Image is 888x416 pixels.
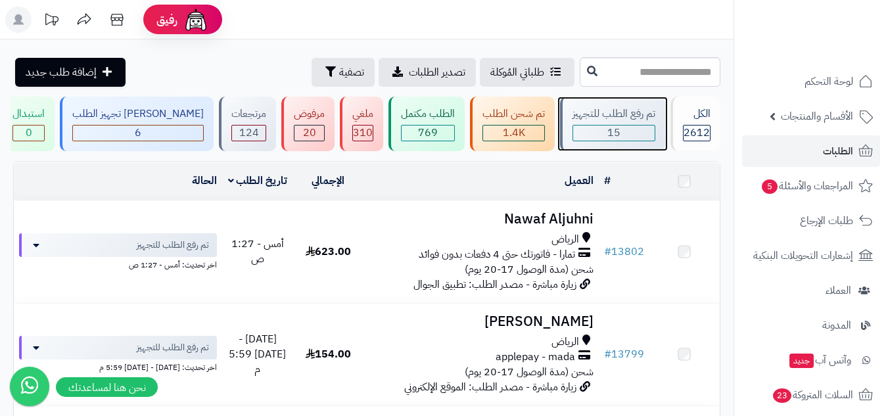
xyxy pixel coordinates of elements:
[183,7,209,33] img: ai-face.png
[386,97,467,151] a: الطلب مكتمل 769
[228,173,288,189] a: تاريخ الطلب
[465,364,594,380] span: شحن (مدة الوصول 17-20 يوم)
[496,350,575,365] span: applepay - mada
[337,97,386,151] a: ملغي 310
[156,12,177,28] span: رفيق
[742,344,880,376] a: وآتس آبجديد
[279,97,337,151] a: مرفوض 20
[772,386,853,404] span: السلات المتروكة
[26,125,32,141] span: 0
[239,125,259,141] span: 124
[773,388,791,403] span: 23
[306,346,351,362] span: 154.00
[231,236,284,267] span: أمس - 1:27 ص
[13,126,44,141] div: 0
[312,58,375,87] button: تصفية
[573,106,655,122] div: تم رفع الطلب للتجهيز
[604,346,644,362] a: #13799
[369,212,594,227] h3: Nawaf Aljuhni
[753,246,853,265] span: إشعارات التحويلات البنكية
[482,106,545,122] div: تم شحن الطلب
[137,239,209,252] span: تم رفع الطلب للتجهيز
[604,173,611,189] a: #
[57,97,216,151] a: [PERSON_NAME] تجهيز الطلب 6
[503,125,525,141] span: 1.4K
[465,262,594,277] span: شحن (مدة الوصول 17-20 يوم)
[789,354,814,368] span: جديد
[216,97,279,151] a: مرتجعات 124
[551,232,579,247] span: الرياض
[353,126,373,141] div: 310
[294,126,324,141] div: 20
[312,173,344,189] a: الإجمالي
[229,331,286,377] span: [DATE] - [DATE] 5:59 م
[303,125,316,141] span: 20
[19,257,217,271] div: اخر تحديث: أمس - 1:27 ص
[294,106,325,122] div: مرفوض
[683,106,711,122] div: الكل
[742,205,880,237] a: طلبات الإرجاع
[413,277,576,292] span: زيارة مباشرة - مصدر الطلب: تطبيق الجوال
[19,359,217,373] div: اخر تحديث: [DATE] - [DATE] 5:59 م
[573,126,655,141] div: 15
[788,351,851,369] span: وآتس آب
[192,173,217,189] a: الحالة
[467,97,557,151] a: تم شحن الطلب 1.4K
[557,97,668,151] a: تم رفع الطلب للتجهيز 15
[805,72,853,91] span: لوحة التحكم
[232,126,266,141] div: 124
[742,135,880,167] a: الطلبات
[604,244,611,260] span: #
[353,125,373,141] span: 310
[760,177,853,195] span: المراجعات والأسئلة
[742,240,880,271] a: إشعارات التحويلات البنكية
[742,379,880,411] a: السلات المتروكة23
[742,275,880,306] a: العملاء
[418,125,438,141] span: 769
[607,125,620,141] span: 15
[565,173,594,189] a: العميل
[12,106,45,122] div: استبدال
[352,106,373,122] div: ملغي
[137,341,209,354] span: تم رفع الطلب للتجهيز
[823,142,853,160] span: الطلبات
[379,58,476,87] a: تصدير الطلبات
[668,97,723,151] a: الكل2612
[781,107,853,126] span: الأقسام والمنتجات
[742,66,880,97] a: لوحة التحكم
[826,281,851,300] span: العملاء
[742,170,880,202] a: المراجعات والأسئلة5
[822,316,851,335] span: المدونة
[26,64,97,80] span: إضافة طلب جديد
[551,335,579,350] span: الرياض
[483,126,544,141] div: 1368
[409,64,465,80] span: تصدير الطلبات
[15,58,126,87] a: إضافة طلب جديد
[73,126,203,141] div: 6
[762,179,778,194] span: 5
[799,37,876,64] img: logo-2.png
[135,125,141,141] span: 6
[490,64,544,80] span: طلباتي المُوكلة
[419,247,575,262] span: تمارا - فاتورتك حتى 4 دفعات بدون فوائد
[401,106,455,122] div: الطلب مكتمل
[604,346,611,362] span: #
[684,125,710,141] span: 2612
[480,58,574,87] a: طلباتي المُوكلة
[72,106,204,122] div: [PERSON_NAME] تجهيز الطلب
[402,126,454,141] div: 769
[369,314,594,329] h3: [PERSON_NAME]
[35,7,68,36] a: تحديثات المنصة
[231,106,266,122] div: مرتجعات
[800,212,853,230] span: طلبات الإرجاع
[742,310,880,341] a: المدونة
[339,64,364,80] span: تصفية
[604,244,644,260] a: #13802
[404,379,576,395] span: زيارة مباشرة - مصدر الطلب: الموقع الإلكتروني
[306,244,351,260] span: 623.00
